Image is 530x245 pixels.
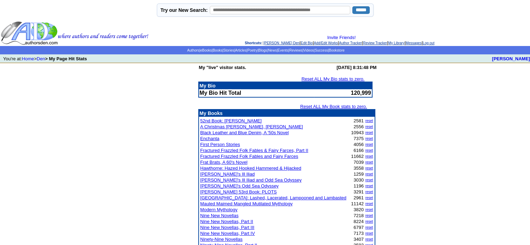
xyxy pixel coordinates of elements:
[351,90,371,96] font: 120,999
[200,201,293,206] a: Mauled Maimed Mangled Mutilated Mythology
[365,125,373,129] a: reset
[1,21,148,45] img: header_logo2.gif
[365,178,373,182] a: reset
[200,48,212,52] a: eBooks
[150,35,529,45] div: : | | | | | | |
[365,154,373,158] a: reset
[200,207,238,212] a: Modern Mythology
[365,143,373,146] a: reset
[365,166,373,170] a: reset
[200,166,301,171] a: Hawthorne: Hazed Hooked Hammered & Hijacked
[327,35,356,40] a: Invite Friends!
[354,118,364,123] font: 2581
[354,148,364,153] font: 6166
[200,183,279,189] a: [PERSON_NAME]'s Odd Sea Odyssey
[235,48,246,52] a: Articles
[200,90,241,96] b: My Bio Hit Total
[247,48,258,52] a: Poetry
[351,154,363,159] font: 11662
[354,142,364,147] font: 4056
[423,41,434,45] a: Log out
[161,7,208,13] label: Try our New Search:
[351,130,363,135] font: 10943
[200,130,289,135] a: Black Leather and Blue Denim, A '50s Novel
[337,65,377,70] b: [DATE] 8:31:48 PM
[200,237,243,242] a: Ninety-Nine Novellas
[365,196,373,200] a: reset
[200,136,220,141] a: Enchanta
[200,231,255,236] a: Nine New Novellas, Part IV
[351,201,363,206] font: 11142
[365,202,373,206] a: reset
[314,41,338,45] a: Add/Edit Works
[300,104,367,109] a: Reset ALL My Book stats to zero.
[301,41,313,45] a: Edit Bio
[200,148,308,153] a: Fractured Frazzled Folk Fables & Fairy Farces, Part II
[303,48,314,52] a: Videos
[45,56,87,61] b: > My Page Hit Stats
[365,184,373,188] a: reset
[354,195,364,200] font: 2961
[200,177,302,183] a: [PERSON_NAME]'s Ill Iliad and Odd Sea Odyssey
[200,83,371,89] p: My Bio
[365,172,373,176] a: reset
[354,237,364,242] font: 3407
[200,110,374,116] p: My Books
[289,48,302,52] a: Reviews
[200,160,247,165] a: Frat Brats, A 60's Novel
[268,48,277,52] a: News
[388,41,405,45] a: My Library
[354,207,364,212] font: 3820
[199,65,246,70] b: My "live" visitor stats.
[365,148,373,152] a: reset
[339,41,362,45] a: Author Tracker
[365,131,373,135] a: reset
[329,48,345,52] a: Bookstore
[315,48,328,52] a: Success
[200,154,298,159] a: Fractured Frazzled Folk Fables and Fairy Farces
[406,41,422,45] a: Messages
[278,48,289,52] a: Events
[365,137,373,140] a: reset
[354,166,364,171] font: 3558
[365,214,373,217] a: reset
[363,41,387,45] a: Review Tracker
[354,136,364,141] font: 7375
[245,41,262,45] span: Shortcuts:
[223,48,234,52] a: Stories
[22,56,34,61] a: Home
[354,231,364,236] font: 7173
[365,220,373,223] a: reset
[365,119,373,123] a: reset
[365,231,373,235] a: reset
[365,208,373,212] a: reset
[365,237,373,241] a: reset
[354,225,364,230] font: 6797
[301,76,364,82] a: Reset ALL My Bio stats to zero.
[354,171,364,177] font: 1259
[365,190,373,194] a: reset
[200,171,255,177] a: [PERSON_NAME]'s Ill Iliad
[3,56,87,61] font: You're at: >
[213,48,222,52] a: Books
[354,213,364,218] font: 7218
[200,124,303,129] a: A Christmas [PERSON_NAME], [PERSON_NAME]
[492,56,530,61] a: [PERSON_NAME]
[200,219,253,224] a: Nine New Novellas, Part II
[354,160,364,165] font: 7039
[187,48,199,52] a: Authors
[200,189,277,194] a: [PERSON_NAME] 53rd Book: PLOTS
[365,160,373,164] a: reset
[200,213,239,218] a: Nine New Novellas
[37,56,45,61] a: Den
[354,177,364,183] font: 3030
[200,142,240,147] a: First Person Stories
[354,183,364,189] font: 1196
[200,195,346,200] a: [GEOGRAPHIC_DATA]: Lashed, Lacerated, Lampooned and Lambasted
[258,48,267,52] a: Blogs
[354,219,364,224] font: 8224
[200,225,254,230] a: Nine New Novellas, Part III
[200,118,262,123] a: 52nd Book: [PERSON_NAME]
[365,225,373,229] a: reset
